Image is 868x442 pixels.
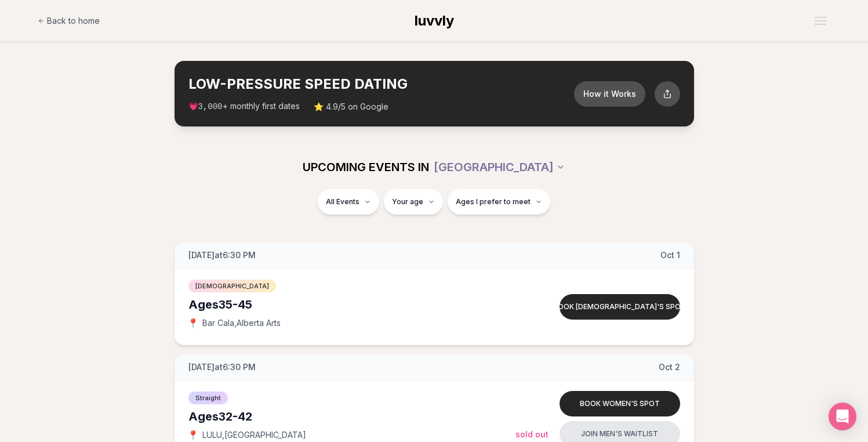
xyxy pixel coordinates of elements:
button: Book [DEMOGRAPHIC_DATA]'s spot [560,294,680,320]
span: luvvly [415,12,454,29]
span: 💗 + monthly first dates [188,100,300,113]
span: 📍 [188,430,198,440]
span: [DATE] at 6:30 PM [188,249,256,261]
span: Oct 2 [659,361,680,373]
button: Your age [384,189,443,215]
span: Back to home [47,15,100,27]
div: Ages 32-42 [188,408,515,425]
button: Ages I prefer to meet [448,189,550,215]
span: ⭐ 4.9/5 on Google [314,101,388,113]
button: How it Works [574,81,645,107]
span: 📍 [188,318,198,328]
span: Ages I prefer to meet [456,197,531,206]
span: [DATE] at 6:30 PM [188,361,256,373]
span: Bar Cala , Alberta Arts [202,317,281,329]
div: Open Intercom Messenger [829,403,856,430]
span: 3,000 [198,102,223,111]
button: Book women's spot [560,391,680,416]
div: Ages 35-45 [188,296,515,313]
span: UPCOMING EVENTS IN [303,159,429,175]
h2: LOW-PRESSURE SPEED DATING [188,75,574,93]
span: Oct 1 [660,249,680,261]
button: All Events [318,189,379,215]
span: LULU , [GEOGRAPHIC_DATA] [202,429,306,441]
span: Your age [392,197,423,206]
button: Open menu [810,12,831,30]
span: [DEMOGRAPHIC_DATA] [188,280,276,292]
span: Straight [188,392,228,404]
span: All Events [326,197,359,206]
a: Back to home [38,9,100,32]
button: [GEOGRAPHIC_DATA] [434,154,565,180]
a: luvvly [415,12,454,30]
span: Sold Out [515,429,549,439]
